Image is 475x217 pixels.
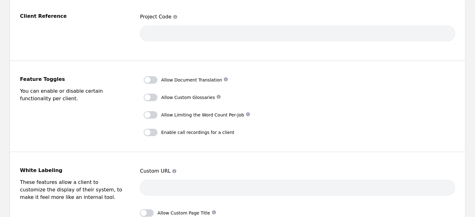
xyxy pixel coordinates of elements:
span: Enable call recordings for a client [161,129,234,136]
span: Custom URL [140,167,455,175]
legend: White Labeling [20,167,125,174]
span: Allow Custom Page Title [157,210,210,216]
legend: Client Reference [20,13,125,19]
p: These features allow a client to customize the display of their system, to make it feel more like... [20,179,125,201]
span: Project Code [140,13,455,21]
span: Allow Limiting the Word Count Per-Job [161,112,244,118]
span: Allow Document Translation [161,77,222,83]
p: You can enable or disable certain functionality per client. [20,87,129,102]
legend: Feature Toggles [20,76,129,82]
span: Allow Custom Glossaries [161,94,215,101]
